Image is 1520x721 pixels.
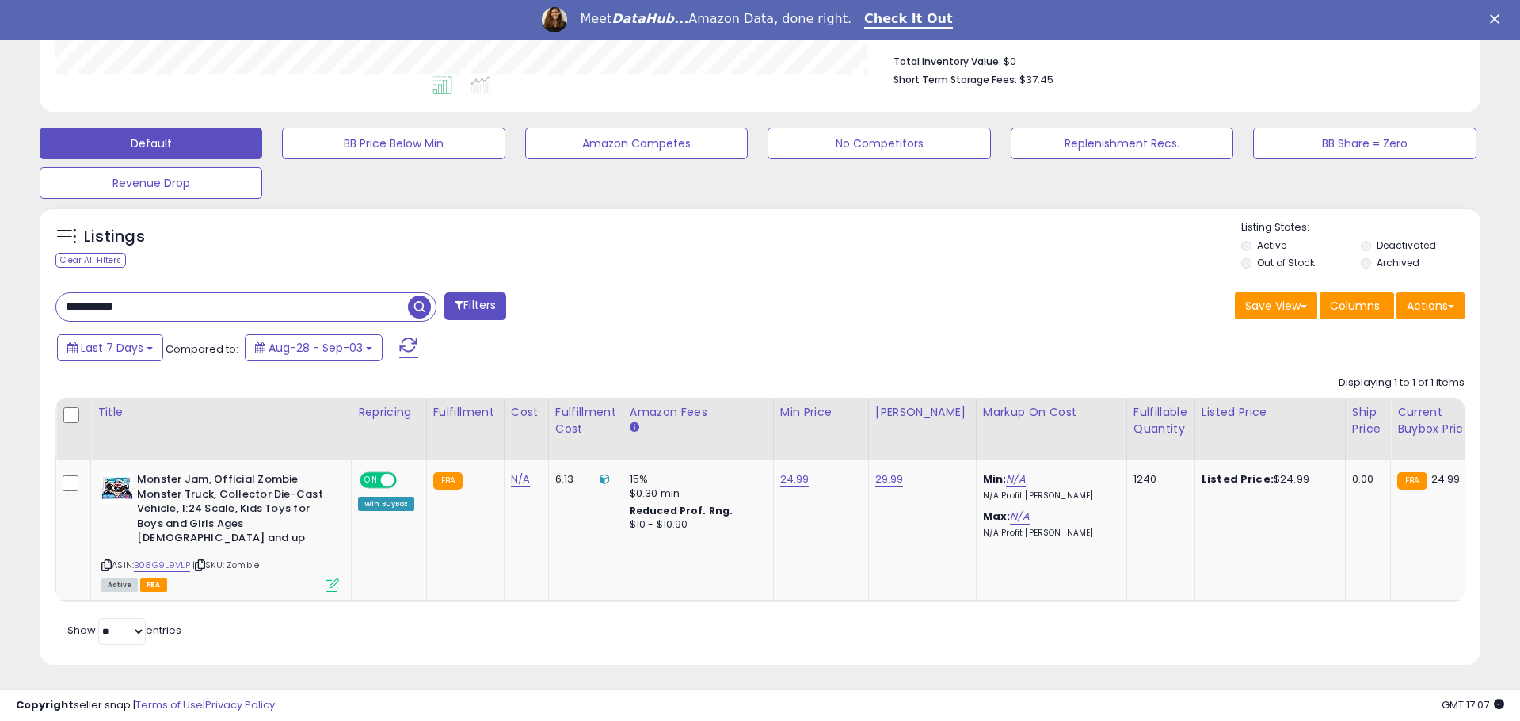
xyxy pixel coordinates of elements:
button: Actions [1396,292,1465,319]
div: 0.00 [1352,472,1378,486]
a: Privacy Policy [205,697,275,712]
div: Close [1490,14,1506,24]
label: Active [1257,238,1286,252]
div: 1240 [1133,472,1183,486]
span: Show: entries [67,623,181,638]
div: Current Buybox Price [1397,404,1479,437]
a: Terms of Use [135,697,203,712]
b: Short Term Storage Fees: [893,73,1017,86]
img: 517J5uJ-4mL._SL40_.jpg [101,472,133,504]
span: 2025-09-11 17:07 GMT [1442,697,1504,712]
div: Win BuyBox [358,497,414,511]
a: Check It Out [864,11,953,29]
small: FBA [1397,472,1427,490]
span: All listings currently available for purchase on Amazon [101,578,138,592]
span: Compared to: [166,341,238,357]
div: Fulfillable Quantity [1133,404,1188,437]
b: Listed Price: [1202,471,1274,486]
li: $0 [893,51,1453,70]
div: Amazon Fees [630,404,767,421]
div: Cost [511,404,542,421]
div: $0.30 min [630,486,761,501]
strong: Copyright [16,697,74,712]
div: $24.99 [1202,472,1333,486]
div: Title [97,404,345,421]
span: Aug-28 - Sep-03 [269,340,363,356]
h5: Listings [84,226,145,248]
div: 6.13 [555,472,611,486]
div: Markup on Cost [983,404,1120,421]
button: Columns [1320,292,1394,319]
b: Max: [983,509,1011,524]
a: 24.99 [780,471,810,487]
img: Profile image for Georgie [542,7,567,32]
b: Reduced Prof. Rng. [630,504,733,517]
th: The percentage added to the cost of goods (COGS) that forms the calculator for Min & Max prices. [976,398,1126,460]
button: Default [40,128,262,159]
div: [PERSON_NAME] [875,404,970,421]
span: Last 7 Days [81,340,143,356]
button: Amazon Competes [525,128,748,159]
div: Repricing [358,404,420,421]
label: Out of Stock [1257,256,1315,269]
span: 24.99 [1431,471,1461,486]
a: 29.99 [875,471,904,487]
a: N/A [1010,509,1029,525]
div: ASIN: [101,472,339,589]
a: N/A [511,471,530,487]
span: ON [361,474,381,487]
label: Deactivated [1377,238,1436,252]
div: 15% [630,472,761,486]
button: Save View [1235,292,1317,319]
a: B08G9L9VLP [134,559,190,572]
button: Last 7 Days [57,334,163,361]
span: OFF [394,474,420,487]
p: Listing States: [1241,220,1480,235]
b: Min: [983,471,1007,486]
p: N/A Profit [PERSON_NAME] [983,528,1114,539]
div: Fulfillment Cost [555,404,616,437]
div: Displaying 1 to 1 of 1 items [1339,376,1465,391]
div: Fulfillment [433,404,497,421]
button: Replenishment Recs. [1011,128,1233,159]
button: Filters [444,292,506,320]
b: Total Inventory Value: [893,55,1001,68]
button: No Competitors [768,128,990,159]
button: Revenue Drop [40,167,262,199]
button: BB Price Below Min [282,128,505,159]
div: seller snap | | [16,698,275,713]
div: Ship Price [1352,404,1384,437]
span: $37.45 [1019,72,1053,87]
span: Columns [1330,298,1380,314]
p: N/A Profit [PERSON_NAME] [983,490,1114,502]
small: FBA [433,472,463,490]
button: Aug-28 - Sep-03 [245,334,383,361]
a: N/A [1006,471,1025,487]
span: FBA [140,578,167,592]
div: $10 - $10.90 [630,518,761,532]
button: BB Share = Zero [1253,128,1476,159]
div: Listed Price [1202,404,1339,421]
label: Archived [1377,256,1419,269]
div: Clear All Filters [55,253,126,268]
div: Min Price [780,404,862,421]
i: DataHub... [611,11,688,26]
small: Amazon Fees. [630,421,639,435]
div: Meet Amazon Data, done right. [580,11,851,27]
span: | SKU: Zombie [192,559,259,571]
b: Monster Jam, Official Zombie Monster Truck, Collector Die-Cast Vehicle, 1:24 Scale, Kids Toys for... [137,472,330,550]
